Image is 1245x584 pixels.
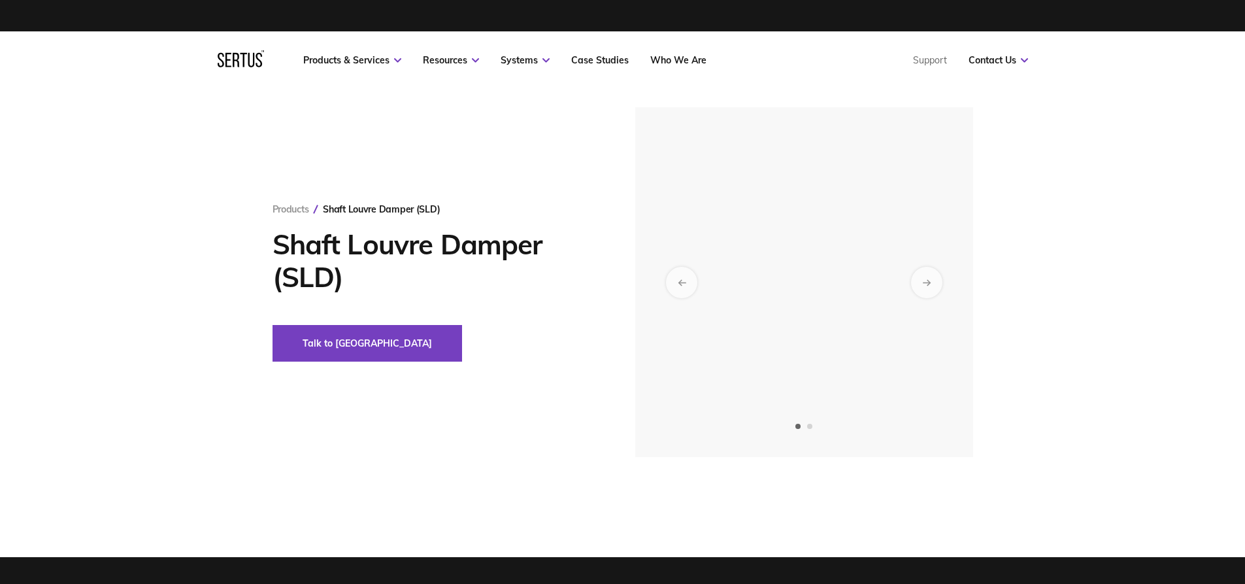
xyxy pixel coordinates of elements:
button: Talk to [GEOGRAPHIC_DATA] [273,325,462,362]
span: Go to slide 2 [807,424,812,429]
div: Next slide [911,267,942,298]
a: Resources [423,54,479,66]
div: Previous slide [666,267,697,298]
a: Systems [501,54,550,66]
a: Products [273,203,309,215]
a: Contact Us [969,54,1028,66]
a: Products & Services [303,54,401,66]
a: Who We Are [650,54,706,66]
h1: Shaft Louvre Damper (SLD) [273,228,596,294]
a: Support [913,54,947,66]
a: Case Studies [571,54,629,66]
